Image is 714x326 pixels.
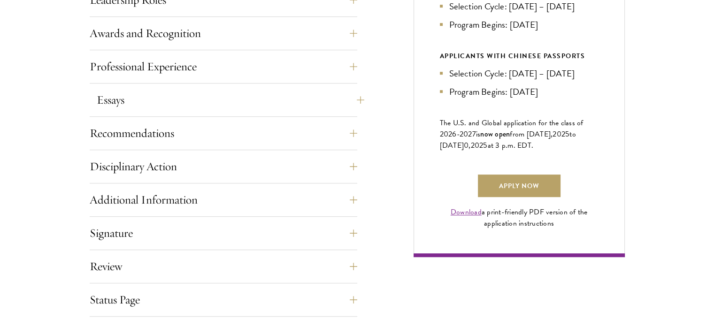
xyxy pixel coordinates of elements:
span: , [468,140,470,151]
span: -202 [457,129,472,140]
div: APPLICANTS WITH CHINESE PASSPORTS [440,50,599,62]
button: Disciplinary Action [90,155,357,178]
span: 5 [483,140,487,151]
span: to [DATE] [440,129,576,151]
span: now open [480,129,510,139]
span: is [476,129,481,140]
button: Awards and Recognition [90,22,357,45]
button: Review [90,255,357,278]
a: Apply Now [478,174,560,197]
span: 0 [464,140,468,151]
a: Download [451,206,482,218]
span: from [DATE], [510,129,553,140]
button: Recommendations [90,122,357,144]
button: Professional Experience [90,55,357,78]
span: 202 [553,129,565,140]
li: Selection Cycle: [DATE] – [DATE] [440,67,599,80]
li: Program Begins: [DATE] [440,85,599,99]
span: at 3 p.m. EDT. [488,140,534,151]
button: Status Page [90,288,357,311]
div: a print-friendly PDF version of the application instructions [440,206,599,229]
button: Additional Information [90,189,357,211]
span: The U.S. and Global application for the class of 202 [440,117,583,140]
button: Signature [90,222,357,244]
span: 7 [472,129,476,140]
span: 6 [452,129,456,140]
span: 5 [565,129,569,140]
span: 202 [471,140,484,151]
button: Essays [97,89,364,111]
li: Program Begins: [DATE] [440,18,599,31]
